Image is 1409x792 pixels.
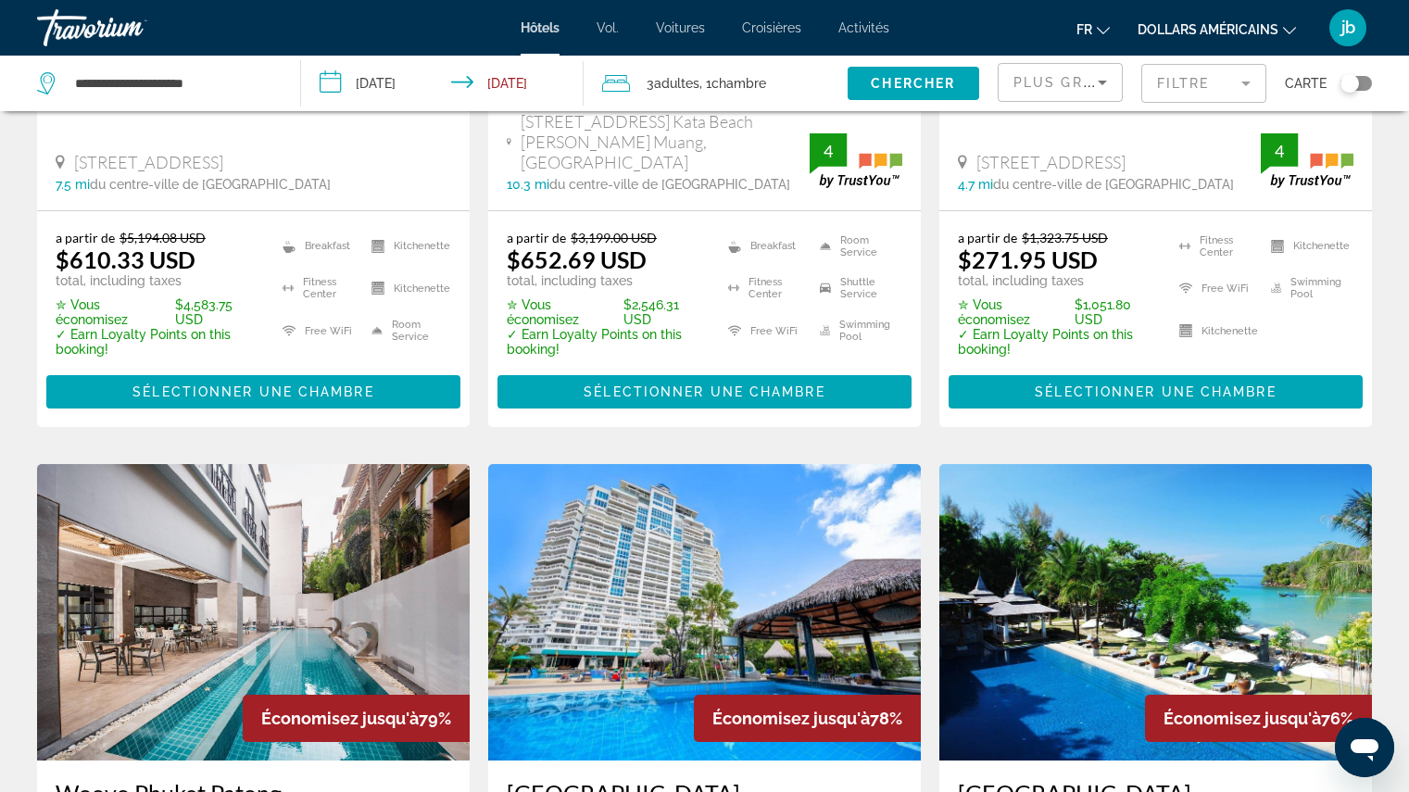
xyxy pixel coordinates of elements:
[584,384,824,399] span: Sélectionner une chambre
[976,152,1126,172] span: [STREET_ADDRESS]
[993,177,1234,192] span: du centre-ville de [GEOGRAPHIC_DATA]
[273,314,362,347] li: Free WiFi
[958,297,1156,327] p: $1,051.80 USD
[694,695,921,742] div: 78%
[507,297,619,327] span: ✮ Vous économisez
[507,273,705,288] p: total, including taxes
[56,230,115,245] span: a partir de
[56,245,195,273] ins: $610.33 USD
[848,67,979,100] button: Chercher
[1138,16,1296,43] button: Changer de devise
[810,133,902,188] img: trustyou-badge.svg
[56,273,259,288] p: total, including taxes
[362,230,451,263] li: Kitchenette
[90,177,331,192] span: du centre-ville de [GEOGRAPHIC_DATA]
[488,464,921,761] img: Hotel image
[1341,18,1355,37] font: jb
[1262,272,1353,306] li: Swimming Pool
[273,272,362,306] li: Fitness Center
[584,56,848,111] button: Travelers: 3 adults, 0 children
[571,230,657,245] del: $3,199.00 USD
[74,152,223,172] span: [STREET_ADDRESS]
[261,709,419,728] span: Économisez jusqu'à
[549,177,790,192] span: du centre-ville de [GEOGRAPHIC_DATA]
[1035,384,1276,399] span: Sélectionner une chambre
[243,695,470,742] div: 79%
[46,379,460,399] a: Sélectionner une chambre
[656,20,705,35] a: Voitures
[949,375,1363,409] button: Sélectionner une chambre
[811,230,902,263] li: Room Service
[37,4,222,52] a: Travorium
[811,272,902,306] li: Shuttle Service
[1164,709,1321,728] span: Économisez jusqu'à
[56,297,259,327] p: $4,583.75 USD
[949,379,1363,399] a: Sélectionner une chambre
[958,327,1156,357] p: ✓ Earn Loyalty Points on this booking!
[810,140,847,162] div: 4
[647,70,699,96] span: 3
[521,20,560,35] a: Hôtels
[939,464,1372,761] img: Hotel image
[719,314,811,347] li: Free WiFi
[597,20,619,35] a: Vol.
[711,76,766,91] span: Chambre
[1138,22,1278,37] font: dollars américains
[46,375,460,409] button: Sélectionner une chambre
[362,272,451,306] li: Kitchenette
[958,297,1070,327] span: ✮ Vous économisez
[742,20,801,35] a: Croisières
[958,177,993,192] span: 4.7 mi
[1170,314,1262,347] li: Kitchenette
[871,76,955,91] span: Chercher
[712,709,870,728] span: Économisez jusqu'à
[273,230,362,263] li: Breakfast
[507,327,705,357] p: ✓ Earn Loyalty Points on this booking!
[1141,63,1266,104] button: Filter
[1261,133,1353,188] img: trustyou-badge.svg
[507,177,549,192] span: 10.3 mi
[1327,75,1372,92] button: Toggle map
[1013,75,1235,90] span: Plus grandes économies
[56,177,90,192] span: 7.5 mi
[362,314,451,347] li: Room Service
[56,297,170,327] span: ✮ Vous économisez
[958,245,1098,273] ins: $271.95 USD
[811,314,902,347] li: Swimming Pool
[699,70,766,96] span: , 1
[120,230,206,245] del: $5,194.08 USD
[56,327,259,357] p: ✓ Earn Loyalty Points on this booking!
[37,464,470,761] img: Hotel image
[507,245,647,273] ins: $652.69 USD
[1145,695,1372,742] div: 76%
[1022,230,1108,245] del: $1,323.75 USD
[838,20,889,35] a: Activités
[132,384,373,399] span: Sélectionner une chambre
[719,230,811,263] li: Breakfast
[497,375,912,409] button: Sélectionner une chambre
[1262,230,1353,263] li: Kitchenette
[1170,230,1262,263] li: Fitness Center
[1076,22,1092,37] font: fr
[654,76,699,91] span: Adultes
[1261,140,1298,162] div: 4
[1076,16,1110,43] button: Changer de langue
[497,379,912,399] a: Sélectionner une chambre
[1170,272,1262,306] li: Free WiFi
[507,230,566,245] span: a partir de
[1013,71,1107,94] mat-select: Sort by
[958,230,1017,245] span: a partir de
[1324,8,1372,47] button: Menu utilisateur
[301,56,584,111] button: Check-in date: Dec 4, 2025 Check-out date: Dec 7, 2025
[507,297,705,327] p: $2,546.31 USD
[1335,718,1394,777] iframe: Bouton de lancement de la fenêtre de messagerie
[521,111,810,172] span: [STREET_ADDRESS] Kata Beach [PERSON_NAME] Muang, [GEOGRAPHIC_DATA]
